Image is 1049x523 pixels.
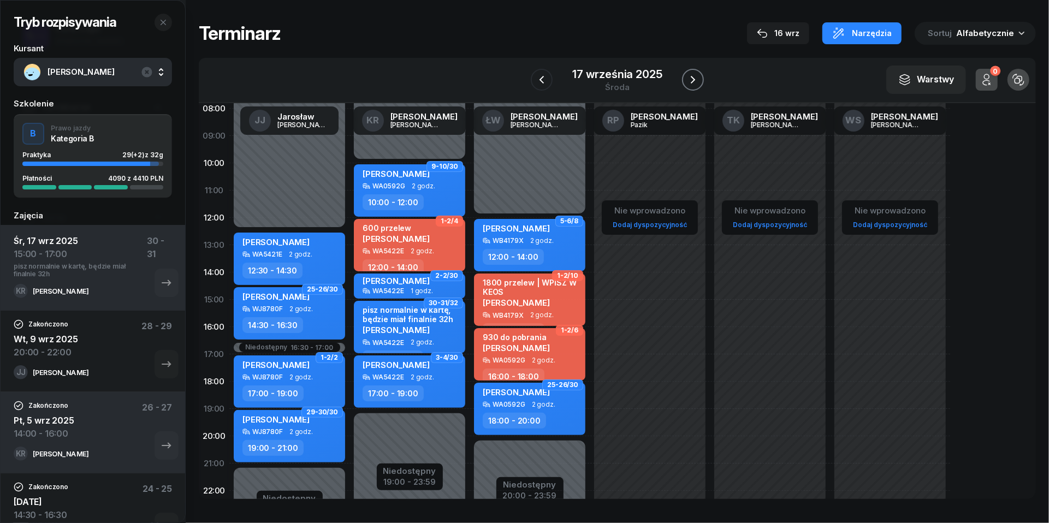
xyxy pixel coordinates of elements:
span: (+2) [131,151,145,159]
span: 29-30/30 [306,411,338,413]
span: [PERSON_NAME] [242,292,310,302]
div: [PERSON_NAME] [631,112,698,121]
div: WA0592G [372,182,405,189]
div: WA5422E [372,247,404,254]
div: [PERSON_NAME] [33,450,88,457]
button: Nie wprowadzonoDodaj dyspozycyjność [849,201,932,234]
div: Pt, 5 wrz 2025 [14,401,74,427]
div: 18:00 [199,368,229,395]
span: KR [16,450,26,457]
button: BPrawo jazdyKategoria BPraktyka29(+2)z 32gPłatności4090 z 4410 PLN [14,114,172,198]
div: 19:00 - 23:59 [383,475,436,486]
div: Nie wprowadzono [849,204,932,218]
a: TK[PERSON_NAME][PERSON_NAME] [714,106,827,135]
span: 2 godz. [530,311,554,319]
div: [PERSON_NAME] [390,112,458,121]
div: 22:00 [199,477,229,504]
div: Zakończono [14,482,68,492]
div: 15:00 - 17:00 [14,247,147,260]
div: WB4179X [493,237,524,244]
div: 930 do pobrania [483,332,550,342]
div: 12:00 [199,204,229,231]
span: 30-31/32 [429,302,458,304]
div: 12:00 - 14:00 [363,259,424,275]
a: KR[PERSON_NAME][PERSON_NAME] [353,106,466,135]
span: 1-2/6 [561,329,578,331]
button: Niedostępny19:00 - 23:59 [383,465,436,489]
button: Narzędzia [822,22,902,44]
button: Sortuj Alfabetycznie [915,22,1036,45]
div: 10:00 - 12:00 [363,194,424,210]
button: Nie wprowadzonoDodaj dyspozycyjność [728,201,811,234]
span: 9-10/30 [431,165,458,168]
div: 0 [990,66,1000,76]
div: [PERSON_NAME] [390,121,443,128]
div: 600 przelew [363,223,430,233]
div: 17:00 - 19:00 [363,385,424,401]
div: 30 - 31 [147,234,172,283]
span: [PERSON_NAME] [363,169,430,179]
div: 15:00 - 17:00 [363,350,423,366]
span: WS [845,116,861,125]
span: 2 godz. [411,338,434,346]
div: Pazik [631,121,683,128]
div: 15:00 [199,286,229,313]
div: 26 - 27 [142,401,172,447]
span: Narzędzia [852,27,892,40]
div: środa [572,83,662,91]
span: [PERSON_NAME] [242,414,310,425]
span: 1-2/10 [557,275,578,277]
h1: Terminarz [199,23,281,43]
button: 0 [976,69,998,91]
div: WB4179X [493,312,524,319]
div: WA5422E [372,373,404,381]
div: 14:00 - 16:00 [14,427,74,440]
a: RP[PERSON_NAME]Pazik [594,106,707,135]
a: JJJarosław[PERSON_NAME] [240,106,339,135]
span: [PERSON_NAME] [48,65,162,79]
div: 19:00 - 21:00 [242,440,304,456]
a: Dodaj dyspozycyjność [608,218,691,231]
div: WA5422E [372,287,404,294]
span: [PERSON_NAME] [483,223,550,234]
div: 14:00 - 16:00 [483,323,544,339]
div: pisz normalnie w kartę, będzie miał finalnie 32h [363,305,459,324]
div: Warstwy [898,73,954,87]
button: Warstwy [886,66,966,94]
div: 14:30 - 16:30 [242,317,303,333]
div: 09:00 [199,122,229,150]
div: 14:00 [199,259,229,286]
div: 4090 z 4410 PLN [108,175,163,182]
div: WA5422E [372,339,404,346]
span: KR [366,116,379,125]
button: Nie wprowadzonoDodaj dyspozycyjność [608,201,691,234]
div: 16:30 - 17:00 [291,344,334,351]
span: 1 godz. [411,287,433,295]
div: 16:00 - 18:00 [483,369,544,384]
span: 2 godz. [532,401,555,408]
div: 28 - 29 [141,319,172,365]
div: 10:00 [199,150,229,177]
div: Niedostępny [383,467,436,475]
div: WA0592G [493,356,525,364]
button: Niedostępny16:30 - 17:00 [246,344,334,351]
span: [PERSON_NAME] [363,276,430,286]
div: [PERSON_NAME] [511,112,578,121]
div: 20:00 [199,423,229,450]
div: 17 września 2025 [572,69,662,80]
span: 1-2/4 [441,220,458,222]
div: 14:30 - 16:30 [14,508,67,521]
div: 16 wrz [757,27,799,40]
div: 08:00 [199,95,229,122]
span: 2-2/30 [435,275,458,277]
div: 12:00 - 14:00 [483,249,544,265]
div: [DATE] [14,482,67,508]
div: pisz normalnie w kartę, będzie miał finalnie 32h [14,260,147,277]
a: Dodaj dyspozycyjność [728,218,811,231]
button: Niedostępny20:00 - 23:59 [503,478,557,502]
span: [PERSON_NAME] [483,298,550,308]
span: 25-26/30 [307,288,338,290]
span: TK [727,116,740,125]
button: 16 wrz [747,22,809,44]
span: Praktyka [22,151,51,159]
